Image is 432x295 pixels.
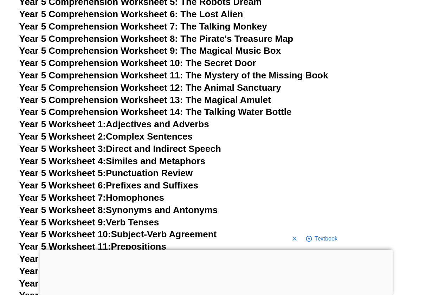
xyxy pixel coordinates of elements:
span: Year 5 Worksheet 6: [19,180,106,191]
a: Year 5 Worksheet 12:Conjunctions [19,254,169,264]
a: Year 5 Worksheet 13:Relative Pronouns [19,266,191,276]
a: Year 5 Worksheet 6:Prefixes and Suffixes [19,180,198,191]
span: Year 5 Worksheet 7: [19,192,106,203]
a: Year 5 Worksheet 14:Alliteration and Onomatopoeia [19,278,244,289]
span: Year 5 Worksheet 9: [19,217,106,227]
a: Year 5 Worksheet 3:Direct and Indirect Speech [19,143,221,154]
a: Year 5 Worksheet 4:Similes and Metaphors [19,156,206,166]
a: Year 5 Worksheet 7:Homophones [19,192,165,203]
a: Year 5 Comprehension Worksheet 7: The Talking Monkey [19,21,267,32]
a: Year 5 Comprehension Worksheet 6: The Lost Alien [19,9,243,19]
a: Year 5 Worksheet 8:Synonyms and Antonyms [19,205,218,215]
span: Year 5 Worksheet 11: [19,241,111,252]
span: Year 5 Worksheet 10: [19,229,111,239]
span: Year 5 Worksheet 4: [19,156,106,166]
a: Year 5 Worksheet 10:Subject-Verb Agreement [19,229,217,239]
svg: Close shopping anchor [291,235,298,242]
a: Year 5 Comprehension Worksheet 9: The Magical Music Box [19,45,281,56]
span: Year 5 Worksheet 13: [19,266,111,276]
span: Year 5 Worksheet 12: [19,254,111,264]
span: Year 5 Worksheet 14: [19,278,111,289]
a: Year 5 Comprehension Worksheet 8: The Pirate's Treasure Map [19,33,294,44]
iframe: Advertisement [39,250,393,293]
a: Year 5 Comprehension Worksheet 14: The Talking Water Bottle [19,107,292,117]
span: Year 5 Worksheet 8: [19,205,106,215]
a: Year 5 Worksheet 11:Prepositions [19,241,166,252]
iframe: Chat Widget [311,216,432,295]
a: Year 5 Worksheet 9:Verb Tenses [19,217,159,227]
a: Year 5 Worksheet 5:Punctuation Review [19,168,193,178]
a: Year 5 Comprehension Worksheet 10: The Secret Door [19,58,256,68]
a: Year 5 Worksheet 1:Adjectives and Adverbs [19,119,209,129]
a: Year 5 Comprehension Worksheet 12: The Animal Sanctuary [19,82,281,93]
a: Year 5 Worksheet 2:Complex Sentences [19,131,193,142]
span: Year 5 Worksheet 5: [19,168,106,178]
span: Year 5 Worksheet 3: [19,143,106,154]
span: Year 5 Worksheet 2: [19,131,106,142]
a: Year 5 Comprehension Worksheet 11: The Mystery of the Missing Book [19,70,328,81]
a: Year 5 Comprehension Worksheet 13: The Magical Amulet [19,95,271,105]
span: Year 5 Worksheet 1: [19,119,106,129]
